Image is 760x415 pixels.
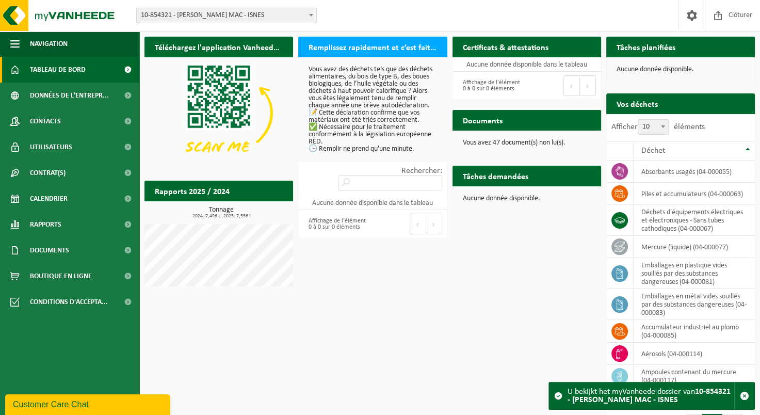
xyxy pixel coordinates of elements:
[5,392,172,415] iframe: chat widget
[298,37,447,57] h2: Remplissez rapidement et c’est fait, votre déclaration RED pour 2025
[150,206,293,219] h3: Tonnage
[30,263,92,289] span: Boutique en ligne
[298,196,447,210] td: Aucune donnée disponible dans le tableau
[617,66,745,73] p: Aucune donnée disponible.
[452,110,513,130] h2: Documents
[452,166,539,186] h2: Tâches demandées
[203,201,292,221] a: Consulter les rapports
[606,93,668,114] h2: Vos déchets
[303,213,367,235] div: Affichage de l'élément 0 à 0 sur 0 éléments
[30,57,86,83] span: Tableau de bord
[634,205,755,236] td: déchets d'équipements électriques et électroniques - Sans tubes cathodiques (04-000067)
[30,237,69,263] span: Documents
[634,289,755,320] td: emballages en métal vides souillés par des substances dangereuses (04-000083)
[634,343,755,365] td: aérosols (04-000114)
[634,183,755,205] td: Piles et accumulateurs (04-000063)
[458,74,522,97] div: Affichage de l'élément 0 à 0 sur 0 éléments
[634,236,755,258] td: mercure (liquide) (04-000077)
[410,214,426,234] button: Previous
[30,134,72,160] span: Utilisateurs
[452,37,559,57] h2: Certificats & attestations
[580,75,596,96] button: Next
[144,37,293,57] h2: Téléchargez l'application Vanheede+ maintenant!
[463,139,591,147] p: Vous avez 47 document(s) non lu(s).
[638,119,669,135] span: 10
[606,37,686,57] h2: Tâches planifiées
[30,108,61,134] span: Contacts
[611,123,705,131] label: Afficher éléments
[136,8,317,23] span: 10-854321 - ELIA CRÉALYS MAC - ISNES
[150,214,293,219] span: 2024: 7,496 t - 2025: 7,556 t
[452,57,601,72] td: Aucune donnée disponible dans le tableau
[426,214,442,234] button: Next
[137,8,316,23] span: 10-854321 - ELIA CRÉALYS MAC - ISNES
[641,147,665,155] span: Déchet
[144,57,293,169] img: Download de VHEPlus App
[634,161,755,183] td: absorbants usagés (04-000055)
[30,289,108,315] span: Conditions d'accepta...
[634,258,755,289] td: emballages en plastique vides souillés par des substances dangereuses (04-000081)
[309,66,436,153] p: Vous avez des déchets tels que des déchets alimentaires, du bois de type B, des boues biologiques...
[568,382,734,409] div: U bekijkt het myVanheede dossier van
[30,160,66,186] span: Contrat(s)
[401,167,442,175] label: Rechercher:
[638,120,668,134] span: 10
[30,83,109,108] span: Données de l'entrepr...
[563,75,580,96] button: Previous
[30,31,68,57] span: Navigation
[30,212,61,237] span: Rapports
[634,320,755,343] td: accumulateur industriel au plomb (04-000085)
[463,195,591,202] p: Aucune donnée disponible.
[144,181,240,201] h2: Rapports 2025 / 2024
[30,186,68,212] span: Calendrier
[634,365,755,388] td: ampoules contenant du mercure (04-000117)
[568,388,731,404] strong: 10-854321 - [PERSON_NAME] MAC - ISNES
